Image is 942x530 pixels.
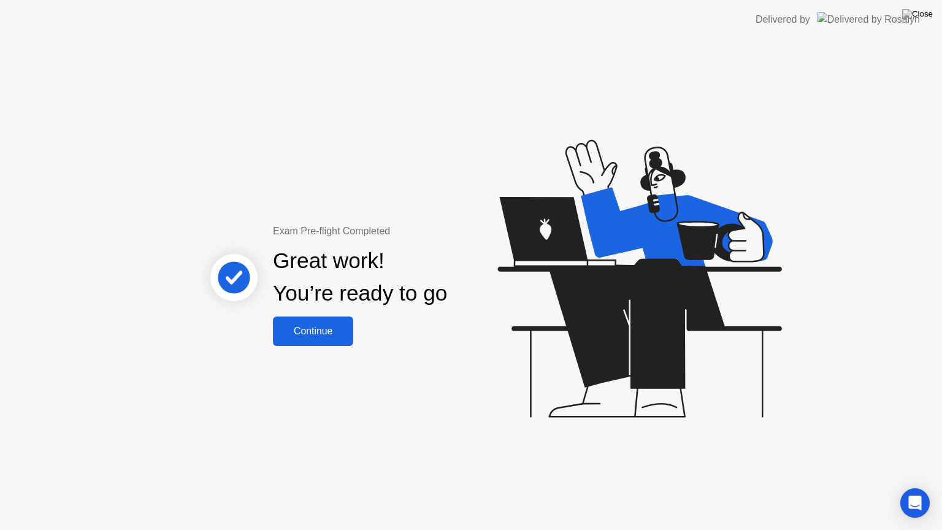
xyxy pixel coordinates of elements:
[273,317,353,346] button: Continue
[756,12,810,27] div: Delivered by
[900,488,930,518] div: Open Intercom Messenger
[277,326,350,337] div: Continue
[818,12,920,26] img: Delivered by Rosalyn
[273,245,447,310] div: Great work! You’re ready to go
[273,224,526,239] div: Exam Pre-flight Completed
[902,9,933,19] img: Close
